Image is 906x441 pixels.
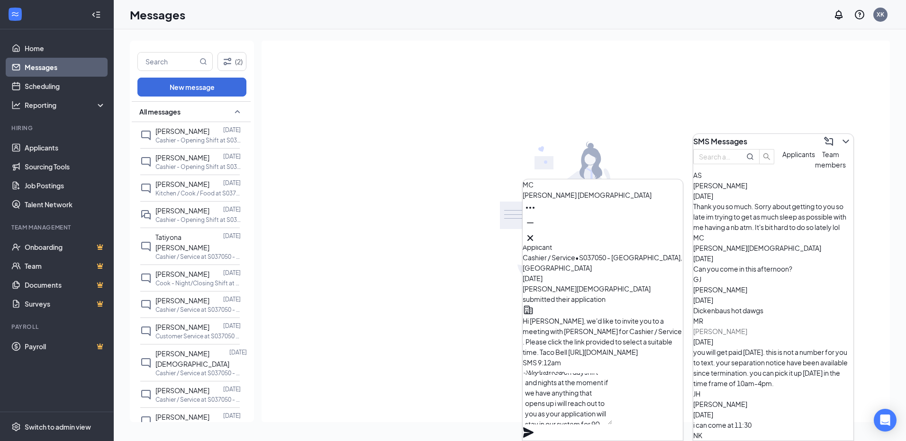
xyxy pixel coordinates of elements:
[693,410,713,419] span: [DATE]
[11,223,104,231] div: Team Management
[91,10,101,19] svg: Collapse
[833,9,844,20] svg: Notifications
[138,53,198,71] input: Search
[693,296,713,304] span: [DATE]
[155,180,209,188] span: [PERSON_NAME]
[217,52,246,71] button: Filter (2)
[874,409,897,432] div: Open Intercom Messenger
[25,77,106,96] a: Scheduling
[223,126,241,134] p: [DATE]
[10,9,20,19] svg: WorkstreamLogo
[223,295,241,303] p: [DATE]
[523,191,652,199] span: [PERSON_NAME] [DEMOGRAPHIC_DATA]
[693,327,747,335] span: [PERSON_NAME]
[25,337,106,356] a: PayrollCrown
[223,179,241,187] p: [DATE]
[11,422,21,432] svg: Settings
[693,316,853,326] div: MR
[11,100,21,110] svg: Analysis
[854,9,865,20] svg: QuestionInfo
[25,138,106,157] a: Applicants
[155,253,241,261] p: Cashier / Service at S037050 - [GEOGRAPHIC_DATA], [GEOGRAPHIC_DATA]
[155,163,241,171] p: Cashier - Opening Shift at S037050 - [GEOGRAPHIC_DATA], [GEOGRAPHIC_DATA]
[155,153,209,162] span: [PERSON_NAME]
[223,385,241,393] p: [DATE]
[140,326,152,337] svg: ChatInactive
[25,294,106,313] a: SurveysCrown
[25,256,106,275] a: TeamCrown
[523,427,534,438] svg: Plane
[523,373,612,424] textarea: hey, unfortunately we are fully staffed on dayshift and nights at the moment if we have anything ...
[155,296,209,305] span: [PERSON_NAME]
[25,58,106,77] a: Messages
[523,274,543,282] span: [DATE]
[525,232,536,244] svg: Cross
[140,389,152,400] svg: ChatInactive
[140,209,152,220] svg: DoubleChat
[523,369,565,377] span: • Workstream
[523,304,534,316] svg: Company
[25,238,106,256] a: OnboardingCrown
[155,233,209,252] span: Tatiyona [PERSON_NAME]
[693,274,853,284] div: GJ
[693,430,853,441] div: NK
[693,420,853,430] div: i can come at 11:30
[155,279,241,287] p: Cook - Night/Closing Shift at S037050 - [GEOGRAPHIC_DATA], [GEOGRAPHIC_DATA]
[877,10,884,18] div: XK
[693,244,821,252] span: [PERSON_NAME][DEMOGRAPHIC_DATA]
[815,150,846,169] span: Team members
[155,216,241,224] p: Cashier - Opening Shift at S037050 - [GEOGRAPHIC_DATA], [GEOGRAPHIC_DATA]
[140,357,152,369] svg: ChatInactive
[525,217,536,229] svg: Minimize
[25,176,106,195] a: Job Postings
[222,56,233,67] svg: Filter
[523,179,683,190] div: MC
[821,134,836,149] button: ComposeMessage
[838,134,853,149] button: ChevronDown
[693,170,853,180] div: AS
[140,130,152,141] svg: ChatInactive
[155,306,241,314] p: Cashier / Service at S037050 - [GEOGRAPHIC_DATA], [GEOGRAPHIC_DATA]
[693,264,853,274] div: Can you come in this afternoon?
[25,422,91,432] div: Switch to admin view
[155,386,209,395] span: [PERSON_NAME]
[523,215,538,230] button: Minimize
[693,254,713,263] span: [DATE]
[155,136,241,144] p: Cashier - Opening Shift at S037050 - [GEOGRAPHIC_DATA], [GEOGRAPHIC_DATA]
[746,153,754,160] svg: MagnifyingGlass
[140,156,152,168] svg: ChatInactive
[693,347,853,388] div: you will get paid [DATE]. this is not a number for you to text. your separation notice have been ...
[25,39,106,58] a: Home
[523,200,538,215] button: Ellipses
[223,152,241,160] p: [DATE]
[139,107,181,116] span: All messages
[523,357,683,368] div: SMS 9:12am
[25,195,106,214] a: Talent Network
[155,206,209,215] span: [PERSON_NAME]
[155,189,241,197] p: Kitchen / Cook / Food at S037050 - [GEOGRAPHIC_DATA], [GEOGRAPHIC_DATA]
[155,323,209,331] span: [PERSON_NAME]
[140,241,152,252] svg: ChatInactive
[693,400,747,408] span: [PERSON_NAME]
[759,149,774,164] button: search
[155,369,241,377] p: Cashier / Service at S037050 - [GEOGRAPHIC_DATA], [GEOGRAPHIC_DATA]
[782,150,815,159] span: Applicants
[760,153,774,160] span: search
[523,283,683,304] div: [PERSON_NAME][DEMOGRAPHIC_DATA] submitted their application
[155,349,229,368] span: [PERSON_NAME][DEMOGRAPHIC_DATA]
[693,201,853,232] div: Thank you so much. Sorry about getting to you so late im trying to get as much sleep as possible ...
[523,252,683,273] div: Cashier / Service • S037050 - [GEOGRAPHIC_DATA], [GEOGRAPHIC_DATA]
[155,127,209,135] span: [PERSON_NAME]
[223,322,241,330] p: [DATE]
[11,323,104,331] div: Payroll
[693,337,713,346] span: [DATE]
[140,183,152,194] svg: ChatInactive
[25,275,106,294] a: DocumentsCrown
[155,332,241,340] p: Customer Service at S037050 - [GEOGRAPHIC_DATA], [GEOGRAPHIC_DATA]
[155,270,209,278] span: [PERSON_NAME]
[693,285,747,294] span: [PERSON_NAME]
[525,202,536,213] svg: Ellipses
[155,413,209,421] span: [PERSON_NAME]
[232,106,243,117] svg: SmallChevronUp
